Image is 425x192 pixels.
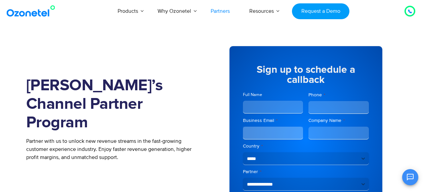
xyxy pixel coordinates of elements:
a: Request a Demo [292,3,349,19]
label: Country [243,143,369,150]
label: Phone [308,92,369,98]
label: Business Email [243,117,303,124]
h5: Sign up to schedule a callback [243,65,369,85]
label: Full Name [243,92,303,98]
p: Partner with us to unlock new revenue streams in the fast-growing customer experience industry. E... [26,137,203,161]
button: Open chat [402,169,418,185]
label: Partner [243,168,369,175]
label: Company Name [308,117,369,124]
h1: [PERSON_NAME]’s Channel Partner Program [26,76,203,132]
